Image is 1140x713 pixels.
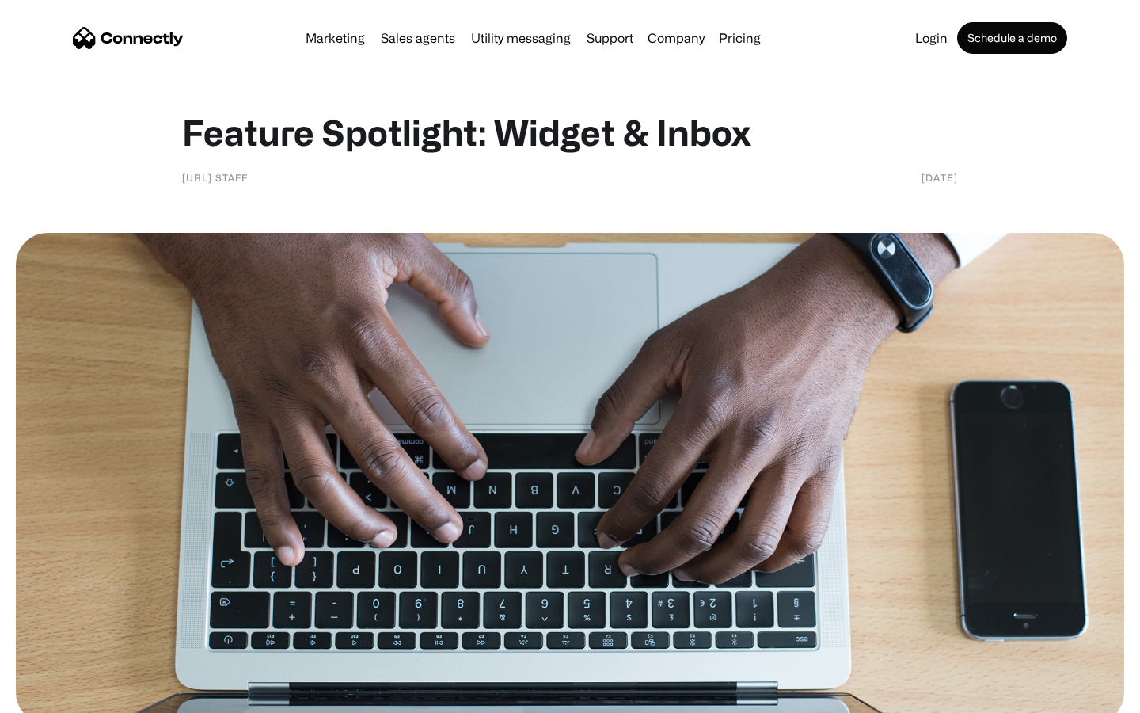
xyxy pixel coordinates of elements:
h1: Feature Spotlight: Widget & Inbox [182,111,958,154]
div: [URL] staff [182,170,248,185]
a: Pricing [712,32,767,44]
a: Login [909,32,954,44]
div: [DATE] [921,170,958,185]
a: Utility messaging [465,32,577,44]
a: Marketing [299,32,371,44]
a: home [73,26,184,50]
ul: Language list [32,685,95,707]
div: Company [643,27,709,49]
div: Company [648,27,705,49]
a: Support [580,32,640,44]
aside: Language selected: English [16,685,95,707]
a: Sales agents [374,32,462,44]
a: Schedule a demo [957,22,1067,54]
